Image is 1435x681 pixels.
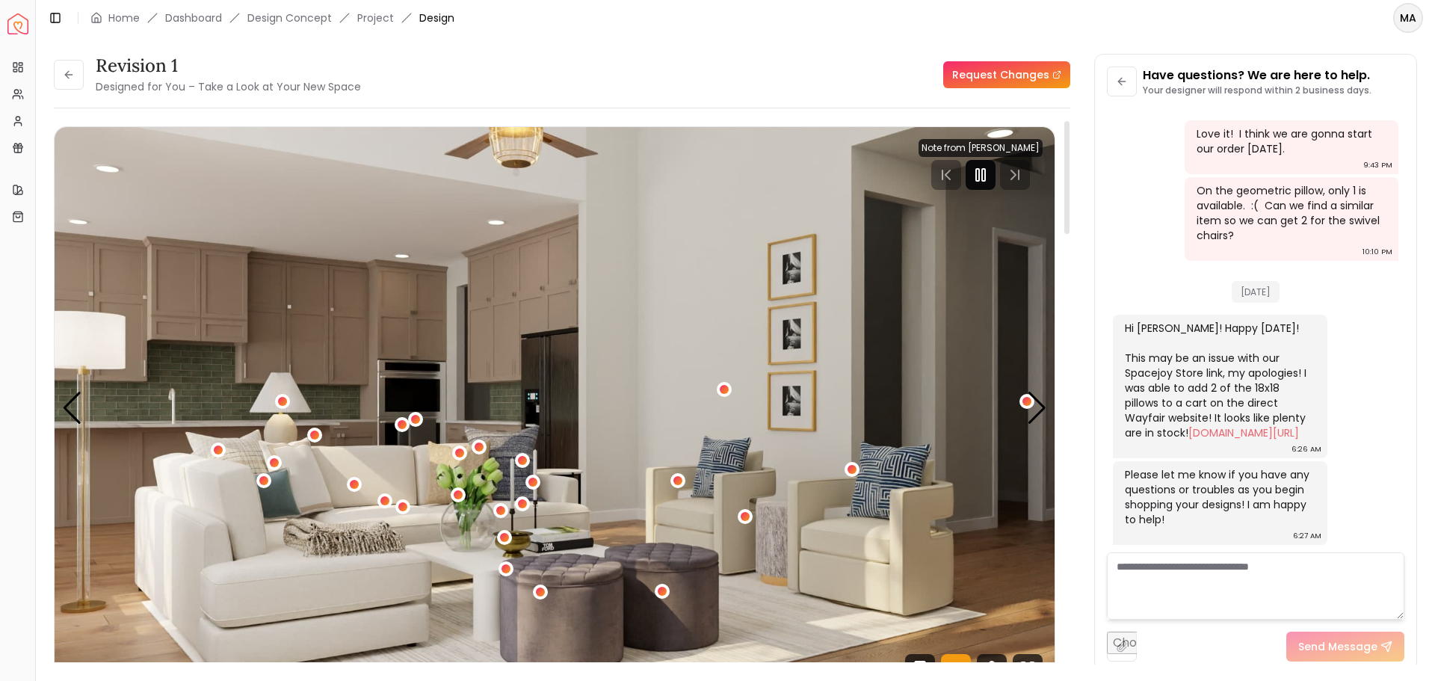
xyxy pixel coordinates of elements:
[919,139,1043,157] div: Note from [PERSON_NAME]
[1125,467,1312,527] div: Please let me know if you have any questions or troubles as you begin shopping your designs! I am...
[1027,392,1047,425] div: Next slide
[1393,3,1423,33] button: MA
[1395,4,1422,31] span: MA
[247,10,332,25] li: Design Concept
[108,10,140,25] a: Home
[1363,244,1392,259] div: 10:10 PM
[357,10,394,25] a: Project
[1293,529,1321,543] div: 6:27 AM
[62,392,82,425] div: Previous slide
[7,13,28,34] a: Spacejoy
[419,10,454,25] span: Design
[90,10,454,25] nav: breadcrumb
[1197,126,1384,156] div: Love it! I think we are gonna start our order [DATE].
[1232,281,1280,303] span: [DATE]
[972,166,990,184] svg: Pause
[1143,84,1371,96] p: Your designer will respond within 2 business days.
[165,10,222,25] a: Dashboard
[96,54,361,78] h3: Revision 1
[1197,183,1384,243] div: On the geometric pillow, only 1 is available. :( Can we find a similar item so we can get 2 for t...
[1188,425,1299,440] a: [DOMAIN_NAME][URL]
[943,61,1070,88] a: Request Changes
[1125,321,1312,440] div: Hi [PERSON_NAME]! Happy [DATE]! This may be an issue with our Spacejoy Store link, my apologies! ...
[1143,67,1371,84] p: Have questions? We are here to help.
[7,13,28,34] img: Spacejoy Logo
[1363,158,1392,173] div: 9:43 PM
[1291,442,1321,457] div: 6:26 AM
[96,79,361,94] small: Designed for You – Take a Look at Your New Space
